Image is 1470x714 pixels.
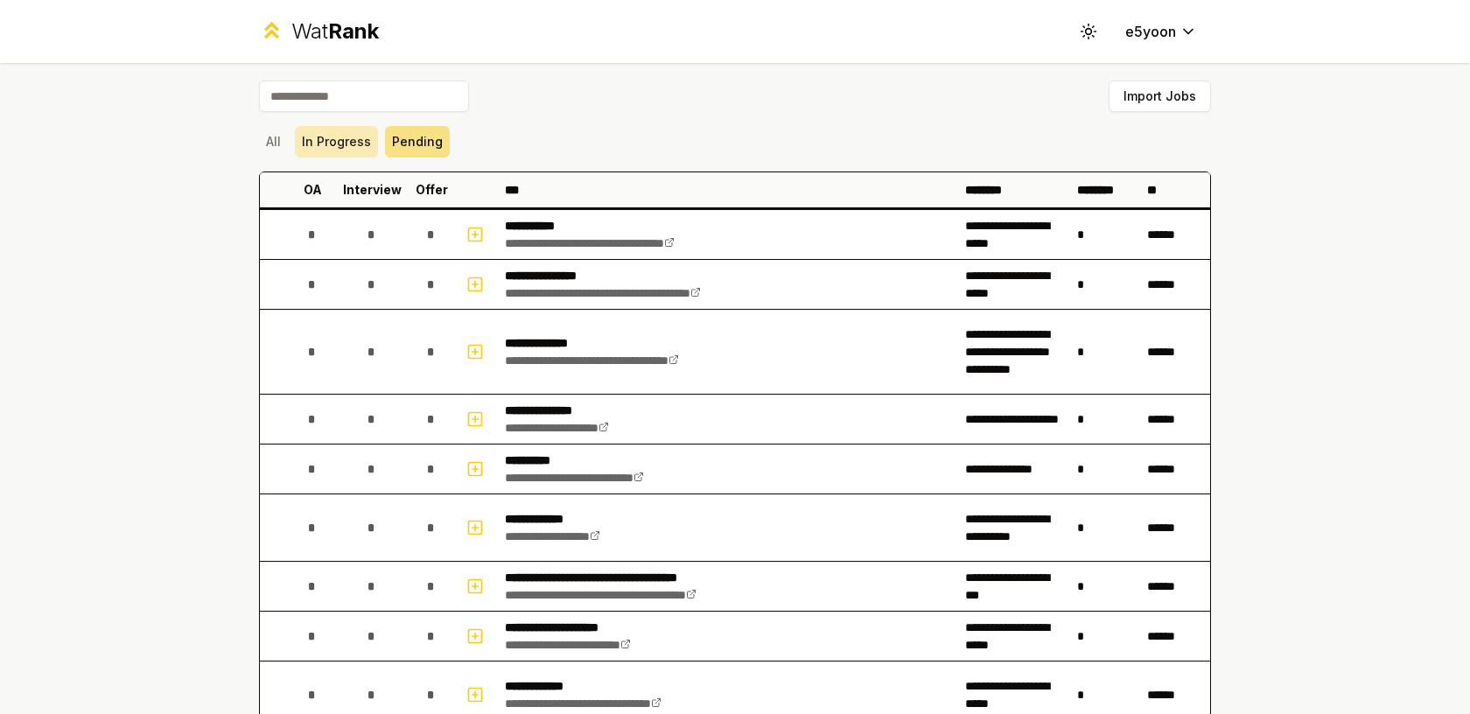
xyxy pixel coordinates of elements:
button: In Progress [295,126,378,157]
p: Interview [343,181,402,199]
p: OA [304,181,322,199]
button: e5yoon [1111,16,1211,47]
span: Rank [328,18,379,44]
span: e5yoon [1125,21,1176,42]
button: All [259,126,288,157]
div: Wat [291,17,379,45]
a: WatRank [259,17,379,45]
button: Import Jobs [1109,80,1211,112]
button: Pending [385,126,450,157]
p: Offer [416,181,448,199]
